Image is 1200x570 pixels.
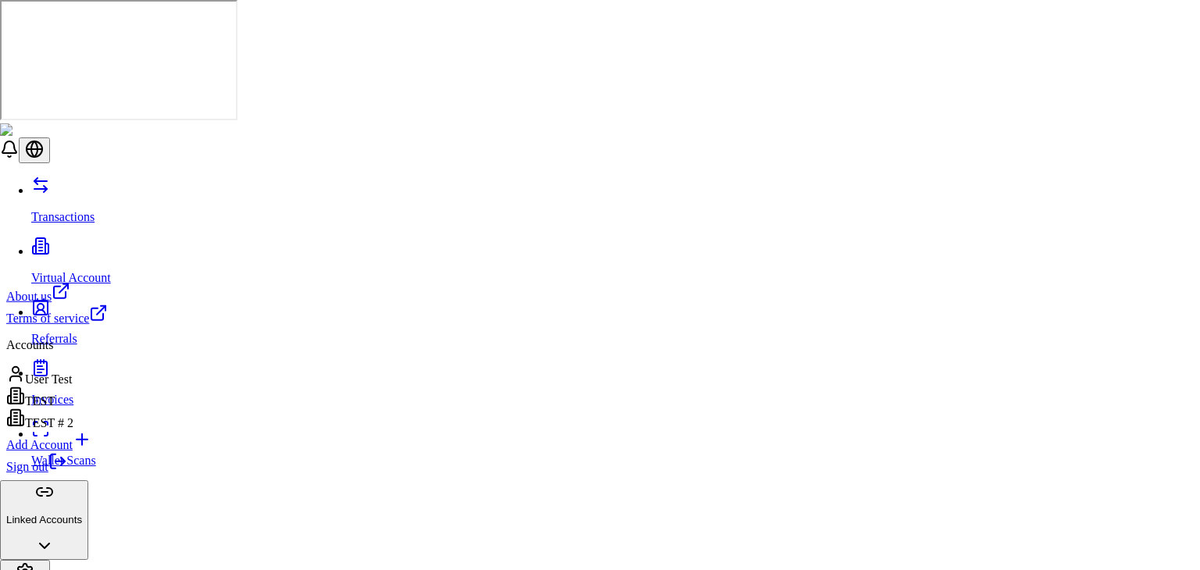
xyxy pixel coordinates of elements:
a: Terms of service [6,304,108,326]
div: TEST [6,387,108,408]
p: Accounts [6,338,108,352]
div: TEST # 2 [6,408,108,430]
a: Add Account [6,430,108,452]
a: About us [6,282,108,304]
div: User Test [6,365,108,387]
a: Sign out [6,460,67,473]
